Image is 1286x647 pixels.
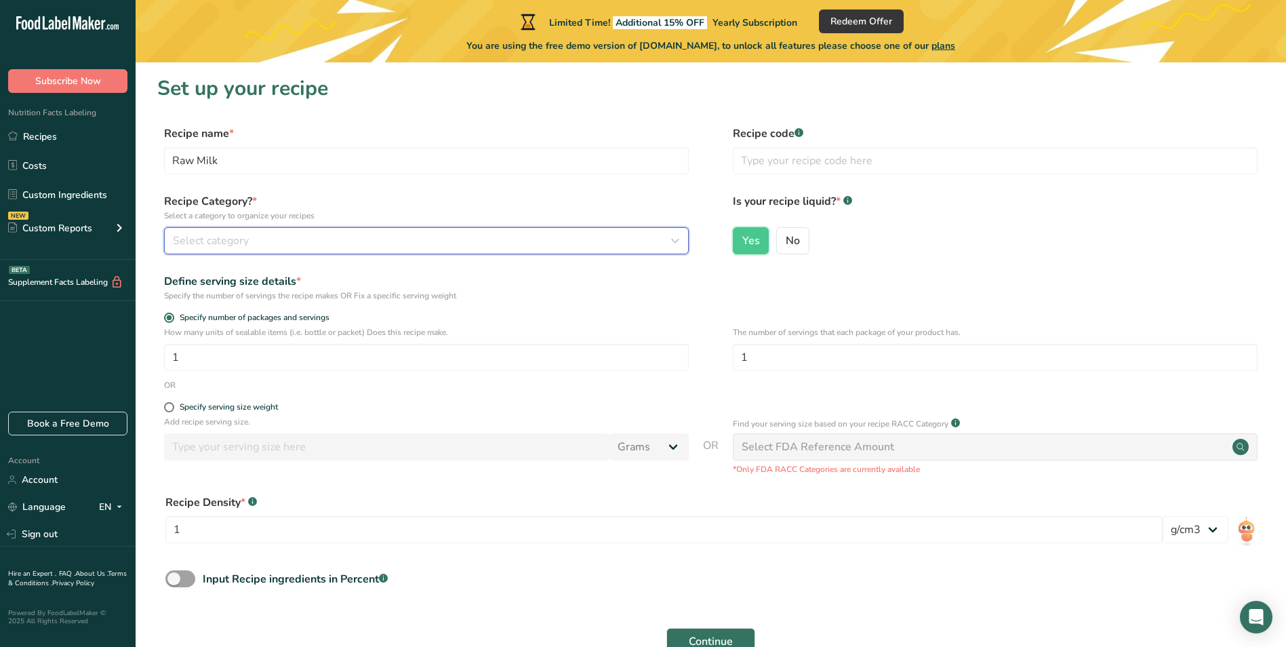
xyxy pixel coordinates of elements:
span: Additional 15% OFF [613,16,707,29]
span: plans [931,39,955,52]
div: NEW [8,212,28,220]
p: Select a category to organize your recipes [164,210,689,222]
a: Privacy Policy [52,579,94,588]
span: Specify number of packages and servings [174,313,329,323]
label: Recipe name [164,125,689,142]
div: EN [99,499,127,515]
span: You are using the free demo version of [DOMAIN_NAME], to unlock all features please choose one of... [466,39,955,53]
div: OR [164,379,176,391]
span: OR [703,437,719,475]
a: Hire an Expert . [8,569,56,579]
label: Is your recipe liquid? [733,193,1258,222]
button: Subscribe Now [8,69,127,93]
div: Select FDA Reference Amount [742,439,894,455]
button: Select category [164,227,689,254]
div: Limited Time! [518,14,797,30]
span: Select category [173,233,249,249]
p: Add recipe serving size. [164,416,689,428]
div: Specify serving size weight [180,402,278,412]
img: ai-bot.1dcbe71.gif [1237,516,1256,547]
span: Yearly Subscription [712,16,797,29]
div: Recipe Density [165,494,1163,511]
div: Custom Reports [8,221,92,235]
p: *Only FDA RACC Categories are currently available [733,463,1258,475]
input: Type your recipe name here [164,147,689,174]
label: Recipe Category? [164,193,689,222]
label: Recipe code [733,125,1258,142]
span: Subscribe Now [35,74,101,88]
p: The number of servings that each package of your product has. [733,326,1258,338]
input: Type your density here [165,516,1163,543]
div: Powered By FoodLabelMaker © 2025 All Rights Reserved [8,609,127,625]
button: Redeem Offer [819,9,904,33]
span: Yes [742,234,760,248]
input: Type your serving size here [164,433,609,460]
a: Book a Free Demo [8,412,127,435]
p: How many units of sealable items (i.e. bottle or packet) Does this recipe make. [164,326,689,338]
a: About Us . [75,569,108,579]
div: Specify the number of servings the recipe makes OR Fix a specific serving weight [164,290,689,302]
div: BETA [9,266,30,274]
a: Language [8,495,66,519]
span: Redeem Offer [830,14,892,28]
a: Terms & Conditions . [8,569,127,588]
div: Define serving size details [164,273,689,290]
p: Find your serving size based on your recipe RACC Category [733,418,948,430]
div: Open Intercom Messenger [1240,601,1272,633]
input: Type your recipe code here [733,147,1258,174]
span: No [786,234,800,248]
div: Input Recipe ingredients in Percent [203,571,388,587]
a: FAQ . [59,569,75,579]
h1: Set up your recipe [157,73,1264,104]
